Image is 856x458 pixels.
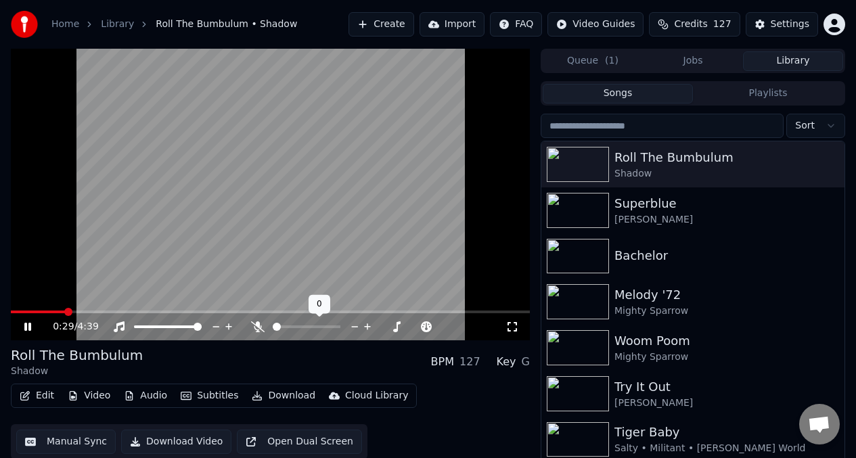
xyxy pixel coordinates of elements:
[431,354,454,370] div: BPM
[649,12,740,37] button: Credits127
[605,54,618,68] span: ( 1 )
[614,167,839,181] div: Shadow
[543,84,693,104] button: Songs
[490,12,542,37] button: FAQ
[121,430,231,454] button: Download Video
[156,18,297,31] span: Roll The Bumbulum • Shadow
[614,194,839,213] div: Superblue
[246,386,321,405] button: Download
[547,12,644,37] button: Video Guides
[237,430,362,454] button: Open Dual Screen
[51,18,297,31] nav: breadcrumb
[53,320,74,334] span: 0:29
[614,285,839,304] div: Melody '72
[614,396,839,410] div: [PERSON_NAME]
[799,404,840,444] a: Open chat
[693,84,843,104] button: Playlists
[345,389,408,403] div: Cloud Library
[11,346,143,365] div: Roll The Bumbulum
[16,430,116,454] button: Manual Sync
[420,12,485,37] button: Import
[614,148,839,167] div: Roll The Bumbulum
[614,246,839,265] div: Bachelor
[643,51,743,71] button: Jobs
[11,365,143,378] div: Shadow
[62,386,116,405] button: Video
[614,442,839,455] div: Salty • Militant • [PERSON_NAME] World
[118,386,173,405] button: Audio
[101,18,134,31] a: Library
[614,304,839,318] div: Mighty Sparrow
[614,423,839,442] div: Tiger Baby
[309,295,330,314] div: 0
[614,213,839,227] div: [PERSON_NAME]
[674,18,707,31] span: Credits
[746,12,818,37] button: Settings
[743,51,843,71] button: Library
[51,18,79,31] a: Home
[795,119,815,133] span: Sort
[771,18,809,31] div: Settings
[614,350,839,364] div: Mighty Sparrow
[713,18,731,31] span: 127
[14,386,60,405] button: Edit
[614,377,839,396] div: Try It Out
[614,331,839,350] div: Woom Poom
[53,320,85,334] div: /
[459,354,480,370] div: 127
[543,51,643,71] button: Queue
[497,354,516,370] div: Key
[348,12,414,37] button: Create
[77,320,98,334] span: 4:39
[175,386,244,405] button: Subtitles
[522,354,530,370] div: G
[11,11,38,38] img: youka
